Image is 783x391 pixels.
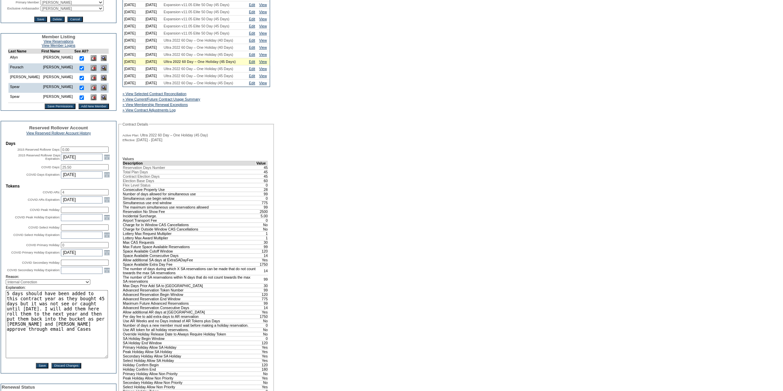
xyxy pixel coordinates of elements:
td: SA Holiday Begin Window [123,336,256,341]
label: COVID Secondary Holiday Expiration: [7,268,60,272]
td: Yes [256,345,268,349]
td: 99 [256,192,268,196]
td: Reservation No Show Fee [123,209,256,214]
span: Ultra 2022 60 Day – One Holiday (45 Days) [164,74,233,78]
td: Number of days allowed for simultaneous use [123,192,256,196]
td: Lottery Max Request Multiplier [123,231,256,236]
a: Edit [249,74,255,78]
span: Ultra 2022 60 Day – One Holiday (40 Days) [164,45,233,49]
td: 99 [256,275,268,283]
td: Allow additional SA days at ExtraSADayFee [123,258,256,262]
span: Active Plan: [122,133,139,137]
td: 1750 [256,262,268,266]
td: Peak Holiday Allow Non Priority [123,376,256,380]
td: Primary Holiday Allow SA Holiday [123,345,256,349]
td: [DATE] [144,30,162,37]
td: [DATE] [144,65,162,72]
a: View [259,17,267,21]
td: 5.00 [256,214,268,218]
td: Value [256,161,268,165]
td: Number of days a new member must wait before making a holiday reservation. [123,323,256,327]
span: [DATE] - [DATE] [136,138,162,142]
td: Yes [256,385,268,389]
td: Select Holiday Allow SA Holiday [123,358,256,363]
td: Advanced Reservation Consecutive Days [123,305,256,310]
td: 14 [256,253,268,258]
td: [PERSON_NAME] [41,73,74,83]
img: Delete [91,75,96,81]
span: Ultra 2022 60 Day – One Holiday (45 Days) [164,81,233,85]
td: Spear [8,93,41,103]
label: COVID Days: [41,166,60,169]
label: COVID Peak Holiday Expiration: [15,216,60,219]
a: View [259,31,267,35]
a: Edit [249,45,255,49]
img: View Dashboard [101,75,107,81]
td: Last Name [8,49,41,53]
a: Open the calendar popup. [103,196,111,203]
td: Space Available Cutoff Window [123,249,256,253]
td: Holiday Confirm End [123,367,256,371]
td: [DATE] [123,1,144,8]
td: 60 [256,178,268,183]
label: 2015 Reserved Rollover Days Expiration: [18,154,60,160]
img: Delete [91,94,96,100]
td: [DATE] [144,72,162,80]
td: No [256,222,268,227]
td: [DATE] [123,23,144,30]
td: 120 [256,249,268,253]
span: Ultra 2022 60 Day – One Holiday (40 Days) [164,38,233,42]
td: [PERSON_NAME] [41,53,74,64]
a: Open the calendar popup. [103,153,111,161]
td: Per day fee to add extra days to AR reservation [123,314,256,319]
td: Airport Transport Fee [123,218,256,222]
td: Yes [256,358,268,363]
label: COVID Select Holiday Expiration: [14,233,60,237]
td: [DATE] [123,44,144,51]
img: Delete [91,85,96,90]
td: [DATE] [144,37,162,44]
td: Consecutive Property Use [123,187,256,192]
td: Simultaneous use begin window [123,196,256,200]
td: [PERSON_NAME] [8,73,41,83]
td: Space Available Consecutive Days [123,253,256,258]
a: » View Selected Contract Reconciliation [122,92,186,96]
a: View Reserved Rollover Account History [26,131,91,135]
a: View [259,52,267,57]
td: [DATE] [144,80,162,87]
a: Edit [249,60,255,64]
td: Peak Holiday Allow SA Holiday [123,349,256,354]
td: Description [123,161,256,165]
a: Edit [249,17,255,21]
span: Election Base Days [123,179,154,183]
td: Yes [256,354,268,358]
td: [DATE] [144,8,162,16]
td: 28 [256,187,268,192]
a: View [259,38,267,42]
td: 30 [256,283,268,288]
td: Max Future Space Available Reservations [123,244,256,249]
a: View Reservations [44,39,73,43]
td: Yes [256,376,268,380]
td: Charge for In Window CAS Cancellations [123,222,256,227]
td: Yes [256,310,268,314]
td: 99 [256,301,268,305]
td: [DATE] [123,72,144,80]
td: 99 [256,288,268,292]
span: Member Listing [42,34,75,39]
td: Tokens [6,184,111,189]
td: [DATE] [144,16,162,23]
button: Discard Changes [51,363,81,368]
span: Flex Level Status [123,183,151,187]
a: View Member Logins [42,43,75,47]
span: Expansion v11.05 Elite 50 Day (45 Days) [164,10,229,14]
td: Allow additional AR days at [GEOGRAPHIC_DATA] [123,310,256,314]
td: Secondary Holiday Allow Non Priority [123,380,256,385]
td: 775 [256,297,268,301]
b: Values [122,157,134,161]
td: Allyn [8,53,41,64]
td: [DATE] [123,80,144,87]
a: View [259,74,267,78]
span: Ultra 2022 60 Day – One Holiday (45 Days) [164,67,233,71]
img: View Dashboard [101,65,107,71]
